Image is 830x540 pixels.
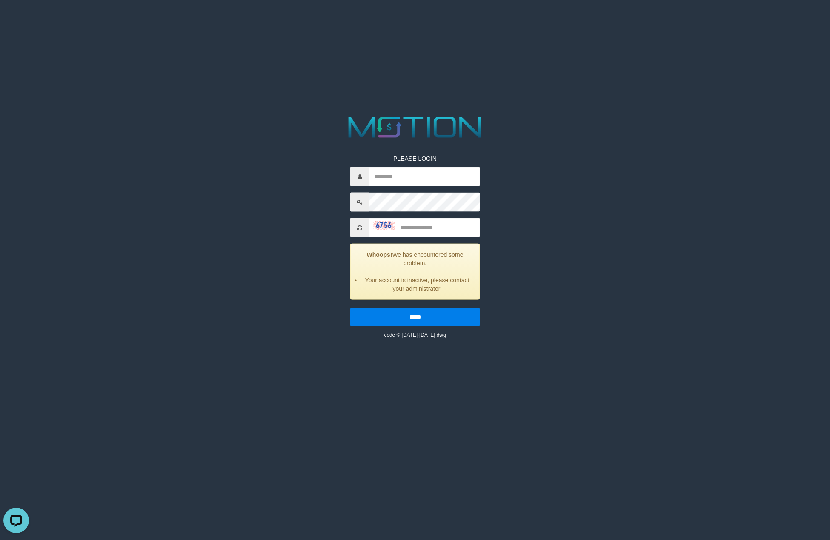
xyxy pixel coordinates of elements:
button: Open LiveChat chat widget [3,3,29,29]
img: MOTION_logo.png [342,113,487,142]
p: PLEASE LOGIN [350,154,480,163]
li: Your account is inactive, please contact your administrator. [361,276,473,293]
small: code © [DATE]-[DATE] dwg [384,332,446,338]
div: We has encountered some problem. [350,244,480,300]
strong: Whoops! [367,251,392,258]
img: captcha [374,221,395,229]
